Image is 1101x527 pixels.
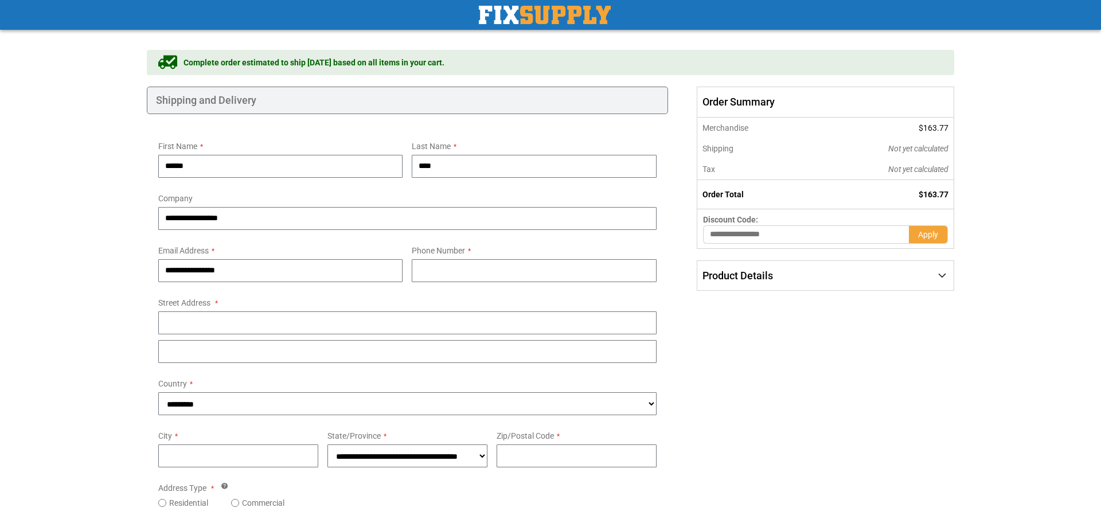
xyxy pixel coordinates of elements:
[697,118,811,138] th: Merchandise
[412,142,451,151] span: Last Name
[158,431,172,440] span: City
[909,225,948,244] button: Apply
[702,144,733,153] span: Shipping
[702,270,773,282] span: Product Details
[703,215,758,224] span: Discount Code:
[697,159,811,180] th: Tax
[919,123,948,132] span: $163.77
[327,431,381,440] span: State/Province
[158,142,197,151] span: First Name
[497,431,554,440] span: Zip/Postal Code
[702,190,744,199] strong: Order Total
[242,497,284,509] label: Commercial
[169,497,208,509] label: Residential
[479,6,611,24] img: Fix Industrial Supply
[479,6,611,24] a: store logo
[412,246,465,255] span: Phone Number
[158,298,210,307] span: Street Address
[158,194,193,203] span: Company
[147,87,668,114] div: Shipping and Delivery
[183,57,444,68] span: Complete order estimated to ship [DATE] based on all items in your cart.
[888,144,948,153] span: Not yet calculated
[158,483,206,493] span: Address Type
[888,165,948,174] span: Not yet calculated
[697,87,954,118] span: Order Summary
[158,379,187,388] span: Country
[918,230,938,239] span: Apply
[919,190,948,199] span: $163.77
[158,246,209,255] span: Email Address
